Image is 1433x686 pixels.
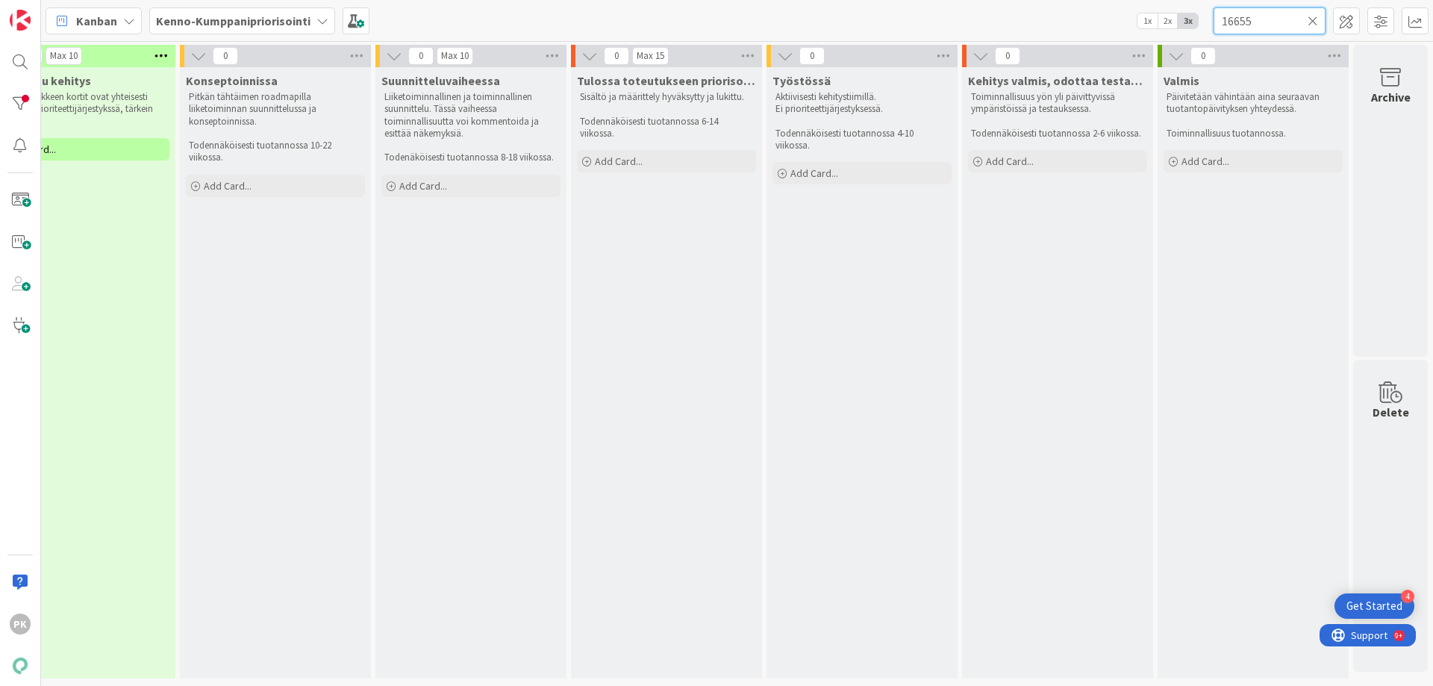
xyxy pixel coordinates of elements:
span: 0 [213,47,238,65]
span: Add Card... [986,155,1034,168]
span: Kanban [76,12,117,30]
div: PK [10,614,31,634]
span: Konseptoinnissa [186,73,278,88]
p: Todennäköisesti tuotannossa 4-10 viikossa. [775,128,949,152]
img: avatar [10,655,31,676]
div: Delete [1373,403,1409,421]
span: Add Card... [595,155,643,168]
p: Aktiivisesti kehitystiimillä. [775,91,949,103]
div: 9+ [75,6,83,18]
span: Tulossa toteutukseen priorisoituna [577,73,756,88]
p: Sisältö ja määrittely hyväksytty ja lukittu. [580,91,753,103]
p: Toiminnallisuus yön yli päivittyvissä ympäristöissä ja testauksessa. [971,91,1144,116]
span: Support [31,2,68,20]
span: 1x [1137,13,1158,28]
p: Päivitetään vähintään aina seuraavan tuotantopäivityksen yhteydessä. [1167,91,1340,116]
span: 0 [408,47,434,65]
span: Add Card... [399,179,447,193]
p: Todenäköisesti tuotannossa 8-18 viikossa. [384,152,558,163]
span: Suunnitteluvaiheessa [381,73,500,88]
div: Max 10 [441,52,469,60]
span: 0 [799,47,825,65]
span: 0 [995,47,1020,65]
span: 0 [1190,47,1216,65]
div: Open Get Started checklist, remaining modules: 4 [1334,593,1414,619]
span: Työstössä [772,73,831,88]
div: 4 [1401,590,1414,603]
p: Todennäköisesti tuotannossa 10-22 viikossa. [189,140,362,164]
div: Max 10 [50,52,78,60]
p: Ei prioriteettijärjestyksessä. [775,103,949,115]
div: Archive [1371,88,1411,106]
p: Todennäköisesti tuotannossa 6-14 viikossa. [580,116,753,140]
p: Pitkän tähtäimen roadmapilla liiketoiminnan suunnittelussa ja konseptoinnissa. [189,91,362,128]
span: 3x [1178,13,1198,28]
span: Valmis [1164,73,1199,88]
span: Add Card... [1181,155,1229,168]
p: Toiminnallisuus tuotannossa. [1167,128,1340,140]
p: Todennäköisesti tuotannossa 2-6 viikossa. [971,128,1144,140]
input: Quick Filter... [1214,7,1326,34]
img: Visit kanbanzone.com [10,10,31,31]
span: 0 [604,47,629,65]
div: Get Started [1346,599,1402,614]
span: Add Card... [790,166,838,180]
b: Kenno-Kumppanipriorisointi [156,13,310,28]
span: 2x [1158,13,1178,28]
div: Max 15 [637,52,664,60]
span: Kehitys valmis, odottaa testauksen valmistumista [968,73,1147,88]
p: Liiketoiminnallinen ja toiminnallinen suunnittelu. Tässä vaiheessa toiminnallisuutta voi kommento... [384,91,558,140]
span: Add Card... [204,179,252,193]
